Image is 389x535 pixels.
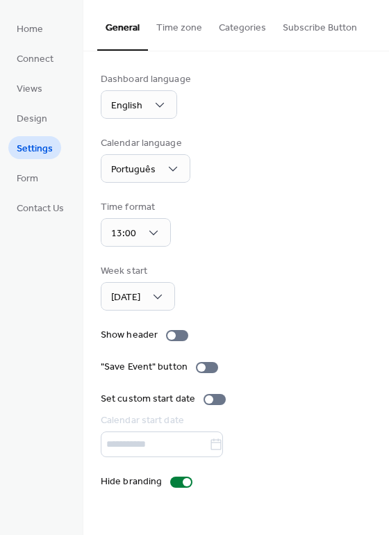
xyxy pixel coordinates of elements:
div: "Save Event" button [101,360,188,374]
a: Views [8,76,51,99]
div: Calendar start date [101,413,369,428]
span: Português [111,160,156,179]
span: Contact Us [17,201,64,216]
div: Time format [101,200,168,215]
span: English [111,97,142,115]
span: Design [17,112,47,126]
span: Settings [17,142,53,156]
div: Set custom start date [101,392,195,406]
div: Hide branding [101,475,162,489]
div: Week start [101,264,172,279]
a: Settings [8,136,61,159]
div: Show header [101,328,158,343]
a: Contact Us [8,196,72,219]
span: [DATE] [111,288,140,307]
span: Connect [17,52,53,67]
span: Views [17,82,42,97]
a: Form [8,166,47,189]
div: Calendar language [101,136,188,151]
a: Connect [8,47,62,69]
span: Form [17,172,38,186]
span: Home [17,22,43,37]
a: Home [8,17,51,40]
span: 13:00 [111,224,136,243]
a: Design [8,106,56,129]
div: Dashboard language [101,72,191,87]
